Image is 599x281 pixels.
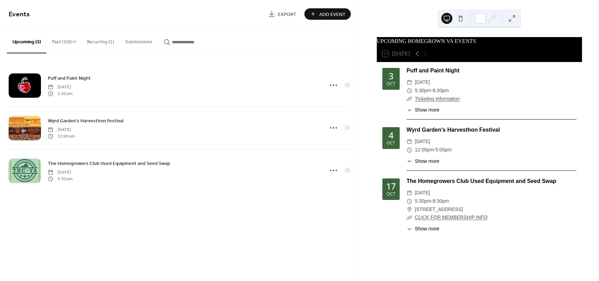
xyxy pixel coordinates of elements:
a: Puff and Paint Night [48,74,91,82]
span: - [431,197,433,205]
span: 5:30pm [415,87,431,95]
button: ​Show more [407,106,440,114]
span: - [431,87,433,95]
div: Oct [387,192,395,196]
div: Oct [387,82,395,86]
button: Submissions [120,28,158,53]
span: Export [278,11,296,18]
span: 12:00 pm [48,133,75,139]
div: ​ [407,225,412,232]
div: ​ [407,189,412,197]
button: ​Show more [407,225,440,232]
button: Upcoming (3) [7,28,46,53]
span: Events [9,8,30,21]
span: The Homegrowers Club Used Equipment and Seed Swap [48,160,170,167]
div: ​ [407,106,412,114]
button: Recurring (1) [81,28,120,53]
span: [DATE] [48,84,72,90]
span: 8:30pm [433,87,449,95]
span: [DATE] [415,78,430,87]
span: Show more [415,225,440,232]
span: Show more [415,158,440,165]
span: 12:00pm [415,146,434,154]
div: Wyrd Garden's Harvesthon Festival [407,126,576,134]
div: 4 [389,131,393,140]
span: Puff and Paint Night [48,75,91,82]
div: 17 [386,182,396,191]
span: Show more [415,106,440,114]
span: - [434,146,435,154]
div: ​ [407,205,412,214]
span: [DATE] [415,189,430,197]
span: 8:30pm [433,197,449,205]
span: Add Event [319,11,346,18]
span: 5:30 pm [48,90,72,97]
div: 3 [389,72,393,80]
div: ​ [407,158,412,165]
a: CLICK FOR MEMBERSHIP INFO [415,214,488,220]
div: ​ [407,197,412,205]
span: [STREET_ADDRESS] [415,205,463,214]
div: ​ [407,146,412,154]
a: The Homegrowers Club Used Equipment and Seed Swap [48,159,170,167]
span: [DATE] [48,127,75,133]
div: UPCOMING HOMEGROWN VA EVENTS [377,37,582,45]
a: Export [263,8,302,20]
span: 5:30 pm [48,176,72,182]
div: ​ [407,78,412,87]
span: 5:30pm [415,197,431,205]
span: 5:00pm [435,146,452,154]
a: Puff and Paint Night [407,68,460,73]
button: Add Event [304,8,351,20]
span: Wyrd Garden's Harvesthon Festival [48,117,123,125]
button: ​Show more [407,158,440,165]
a: Wyrd Garden's Harvesthon Festival [48,117,123,125]
div: ​ [407,95,412,103]
a: Ticketing Information [415,96,460,102]
span: [DATE] [415,138,430,146]
div: Oct [387,141,395,146]
span: [DATE] [48,169,72,176]
div: ​ [407,213,412,222]
a: The Homegrowers Club Used Equipment and Seed Swap [407,178,556,184]
div: ​ [407,138,412,146]
button: Past (100+) [46,28,81,53]
div: ​ [407,87,412,95]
